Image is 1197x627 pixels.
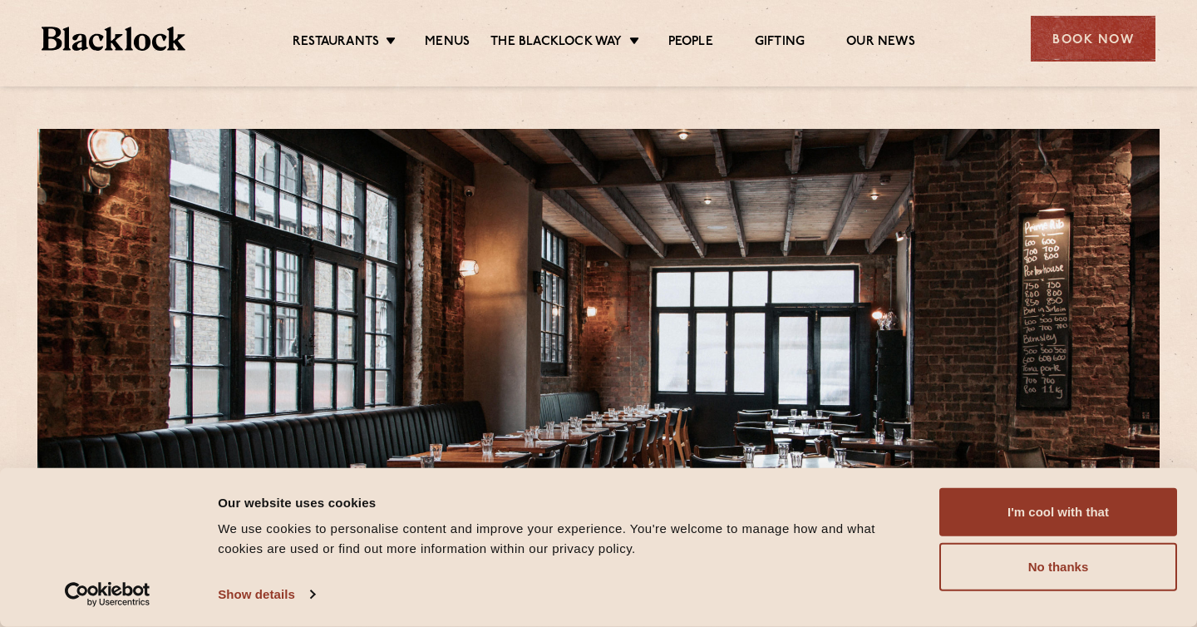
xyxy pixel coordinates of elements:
[668,34,713,52] a: People
[42,27,185,51] img: BL_Textured_Logo-footer-cropped.svg
[35,582,180,607] a: Usercentrics Cookiebot - opens in a new window
[1031,16,1155,62] div: Book Now
[218,492,920,512] div: Our website uses cookies
[490,34,622,52] a: The Blacklock Way
[218,519,920,559] div: We use cookies to personalise content and improve your experience. You're welcome to manage how a...
[293,34,379,52] a: Restaurants
[755,34,805,52] a: Gifting
[218,582,314,607] a: Show details
[939,488,1177,536] button: I'm cool with that
[939,543,1177,591] button: No thanks
[425,34,470,52] a: Menus
[846,34,915,52] a: Our News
